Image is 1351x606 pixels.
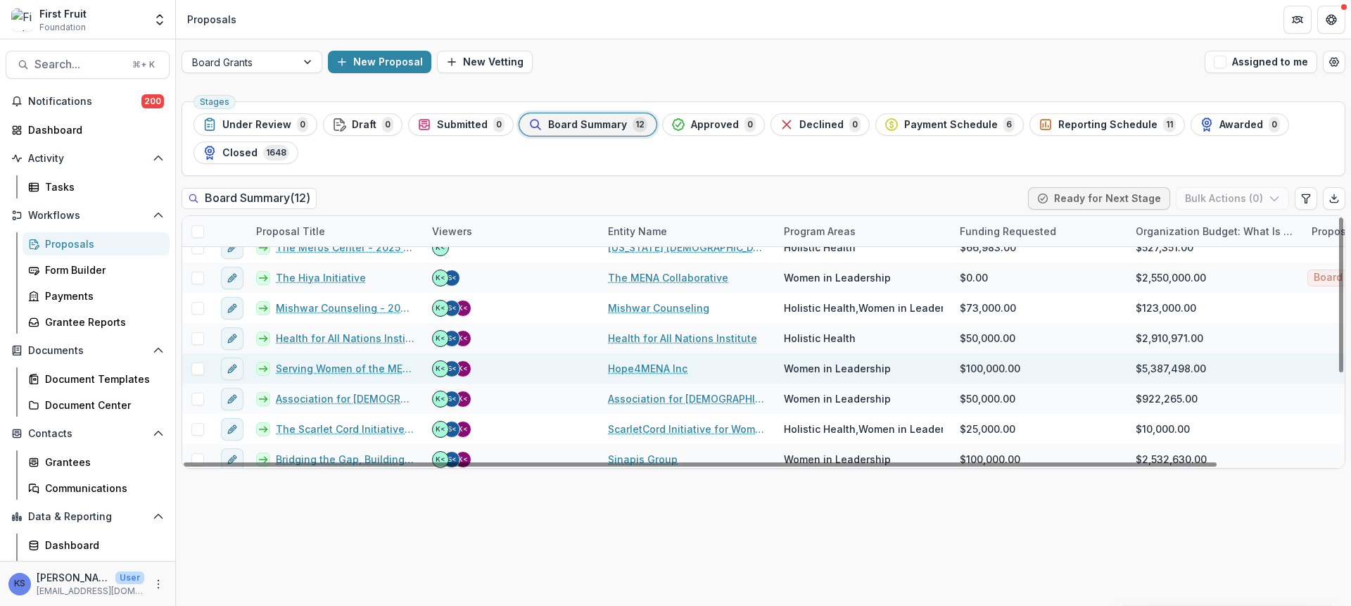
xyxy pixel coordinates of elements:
[276,452,415,467] a: Bridging the Gap, Building the Future: Entrepreneurship, Discipleship, and Women’s Empowerment in...
[784,422,965,436] span: Holistic Health,Women in Leadership
[775,216,951,246] div: Program Areas
[1136,240,1193,255] span: $527,351.00
[23,367,170,391] a: Document Templates
[248,216,424,246] div: Proposal Title
[182,188,317,208] h2: Board Summary ( 12 )
[600,224,675,239] div: Entity Name
[608,270,728,285] a: The MENA Collaborative
[875,113,1024,136] button: Payment Schedule6
[221,448,243,471] button: edit
[6,339,170,362] button: Open Documents
[45,481,158,495] div: Communications
[276,301,415,315] a: Mishwar Counseling - 2025 - First Fruit Board Grant Application Form
[951,216,1127,246] div: Funding Requested
[436,426,445,433] div: Kelsie Salarda <kelsie@firstfruit.org>
[436,365,445,372] div: Kelsie Salarda <kelsie@firstfruit.org>
[1127,224,1303,239] div: Organization Budget: What is the organization budget for your current fiscal year?
[45,372,158,386] div: Document Templates
[1205,51,1317,73] button: Assigned to me
[608,361,687,376] a: Hope4MENA Inc
[960,301,1016,315] span: $73,000.00
[458,456,468,463] div: Kelly <kelly@firstfruit.org>
[1003,117,1015,132] span: 6
[222,119,291,131] span: Under Review
[784,301,965,315] span: Holistic Health,Women in Leadership
[436,396,445,403] div: Kelsie Salarda <kelsie@firstfruit.org>
[904,119,998,131] span: Payment Schedule
[448,365,457,372] div: Sofia Njoroge <sofia@firstfruit.org>
[437,51,533,73] button: New Vetting
[23,284,170,308] a: Payments
[11,8,34,31] img: First Fruit
[608,301,709,315] a: Mishwar Counseling
[276,240,415,255] a: The Meros Center - 2025 - First Fruit Board Grant Application Form
[1028,187,1170,210] button: Ready for Next Stage
[28,96,141,108] span: Notifications
[276,331,415,346] a: Health for All Nations Institute - 2025 - First Fruit Board Grant Application Form
[784,391,891,406] span: Women in Leadership
[28,511,147,523] span: Data & Reporting
[493,117,505,132] span: 0
[248,224,334,239] div: Proposal Title
[744,117,756,132] span: 0
[436,305,445,312] div: Kelsie Salarda <kelsie@firstfruit.org>
[45,315,158,329] div: Grantee Reports
[187,12,236,27] div: Proposals
[382,117,393,132] span: 0
[45,538,158,553] div: Dashboard
[424,224,481,239] div: Viewers
[6,90,170,113] button: Notifications200
[1163,117,1176,132] span: 11
[633,117,647,132] span: 12
[448,274,457,282] div: Sofia Njoroge <sofia@firstfruit.org>
[276,422,415,436] a: The Scarlet Cord Initiative - Trauma Resilience and Sustainable Empowerment (TRASE 2025) - First ...
[951,224,1065,239] div: Funding Requested
[436,244,445,251] div: Kelsie Salarda <kelsie@firstfruit.org>
[6,422,170,445] button: Open Contacts
[849,117,861,132] span: 0
[6,505,170,528] button: Open Data & Reporting
[28,122,158,137] div: Dashboard
[23,232,170,255] a: Proposals
[1283,6,1312,34] button: Partners
[458,305,468,312] div: Kelly <kelly@firstfruit.org>
[115,572,144,584] p: User
[448,426,457,433] div: Sofia Njoroge <sofia@firstfruit.org>
[352,119,376,131] span: Draft
[221,327,243,350] button: edit
[150,576,167,593] button: More
[408,113,514,136] button: Submitted0
[1136,361,1206,376] span: $5,387,498.00
[448,456,457,463] div: Sofia Njoroge <sofia@firstfruit.org>
[608,240,767,255] a: [US_STATE] [DEMOGRAPHIC_DATA] Kingdom Workers Inc.
[23,560,170,583] a: Data Report
[1127,216,1303,246] div: Organization Budget: What is the organization budget for your current fiscal year?
[458,426,468,433] div: Kelly <kelly@firstfruit.org>
[799,119,844,131] span: Declined
[960,391,1015,406] span: $50,000.00
[1029,113,1185,136] button: Reporting Schedule11
[129,57,158,72] div: ⌘ + K
[1323,51,1345,73] button: Open table manager
[960,270,988,285] span: $0.00
[221,267,243,289] button: edit
[276,391,415,406] a: Association for [DEMOGRAPHIC_DATA] Theological Education in [GEOGRAPHIC_DATA] - 2025 - First Frui...
[28,345,147,357] span: Documents
[23,534,170,557] a: Dashboard
[150,6,170,34] button: Open entity switcher
[28,428,147,440] span: Contacts
[448,335,457,342] div: Sofia Njoroge <sofia@firstfruit.org>
[436,274,445,282] div: Kelsie Salarda <kelsie@firstfruit.org>
[436,456,445,463] div: Kelsie Salarda <kelsie@firstfruit.org>
[1136,452,1207,467] span: $2,532,630.00
[297,117,308,132] span: 0
[14,579,25,588] div: Kelsie Salarda
[45,455,158,469] div: Grantees
[1136,301,1196,315] span: $123,000.00
[23,310,170,334] a: Grantee Reports
[194,141,298,164] button: Closed1648
[458,365,468,372] div: Kelly <kelly@firstfruit.org>
[6,51,170,79] button: Search...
